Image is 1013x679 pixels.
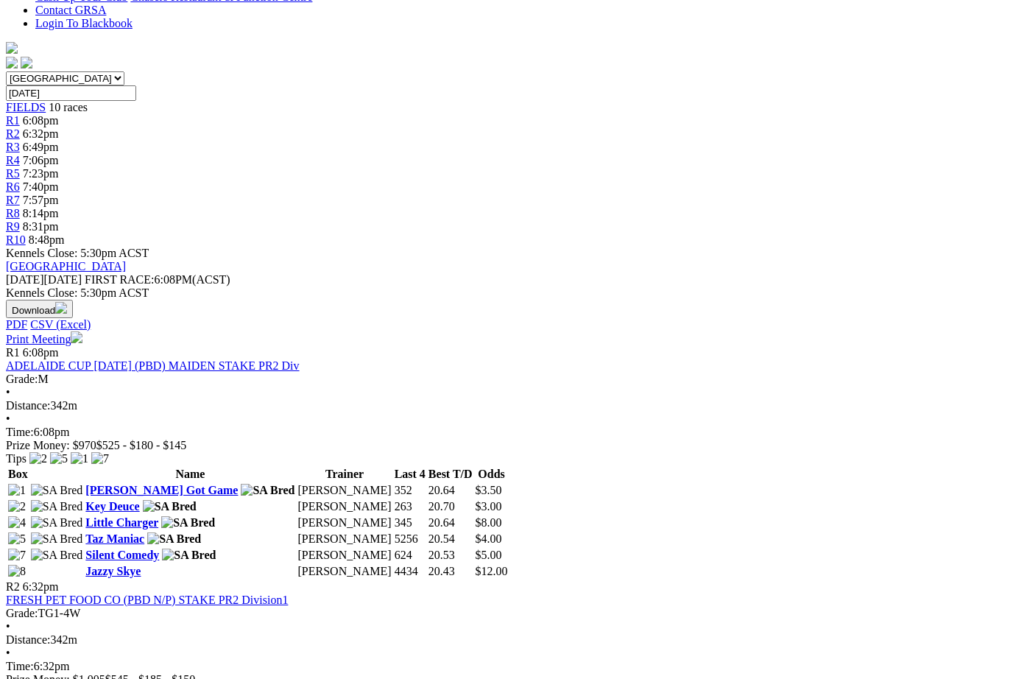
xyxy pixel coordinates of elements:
img: SA Bred [241,484,294,497]
td: 20.54 [428,532,473,546]
div: M [6,373,1007,386]
th: Name [85,467,295,482]
img: SA Bred [31,516,83,530]
td: [PERSON_NAME] [297,483,392,498]
div: 342m [6,633,1007,647]
a: Login To Blackbook [35,17,133,29]
td: 20.64 [428,516,473,530]
a: FRESH PET FOOD CO (PBD N/P) STAKE PR2 Division1 [6,594,288,606]
span: [DATE] [6,273,44,286]
div: TG1-4W [6,607,1007,620]
span: $5.00 [476,549,502,561]
span: Kennels Close: 5:30pm ACST [6,247,149,259]
img: logo-grsa-white.png [6,42,18,54]
td: 20.64 [428,483,473,498]
img: 1 [8,484,26,497]
span: Grade: [6,373,38,385]
span: 8:14pm [23,207,59,219]
span: • [6,412,10,425]
img: 7 [91,452,109,465]
span: $4.00 [476,532,502,545]
a: Print Meeting [6,333,82,345]
a: Little Charger [85,516,158,529]
a: Taz Maniac [85,532,144,545]
span: Box [8,468,28,480]
span: • [6,386,10,398]
span: Time: [6,660,34,672]
input: Select date [6,85,136,101]
a: Jazzy Skye [85,565,141,577]
div: 6:32pm [6,660,1007,673]
span: Distance: [6,399,50,412]
td: 5256 [394,532,426,546]
a: CSV (Excel) [30,318,91,331]
img: SA Bred [162,549,216,562]
a: Contact GRSA [35,4,106,16]
td: 20.53 [428,548,473,563]
td: 624 [394,548,426,563]
img: 4 [8,516,26,530]
a: Silent Comedy [85,549,159,561]
td: 20.43 [428,564,473,579]
img: 7 [8,549,26,562]
img: 1 [71,452,88,465]
a: PDF [6,318,27,331]
img: 8 [8,565,26,578]
a: R8 [6,207,20,219]
th: Last 4 [394,467,426,482]
a: [PERSON_NAME] Got Game [85,484,238,496]
span: R1 [6,346,20,359]
div: 342m [6,399,1007,412]
span: $3.50 [476,484,502,496]
span: 6:49pm [23,141,59,153]
button: Download [6,300,73,318]
span: $8.00 [476,516,502,529]
a: R6 [6,180,20,193]
img: 2 [8,500,26,513]
div: Download [6,318,1007,331]
span: $525 - $180 - $145 [96,439,187,451]
th: Odds [475,467,509,482]
span: 8:48pm [29,233,65,246]
span: $3.00 [476,500,502,513]
img: SA Bred [31,532,83,546]
span: Time: [6,426,34,438]
td: [PERSON_NAME] [297,532,392,546]
img: 2 [29,452,47,465]
a: R9 [6,220,20,233]
span: 10 races [49,101,88,113]
a: R1 [6,114,20,127]
span: Distance: [6,633,50,646]
span: $12.00 [476,565,508,577]
a: R7 [6,194,20,206]
span: 7:06pm [23,154,59,166]
td: [PERSON_NAME] [297,499,392,514]
img: SA Bred [31,484,83,497]
a: R3 [6,141,20,153]
span: R5 [6,167,20,180]
td: 20.70 [428,499,473,514]
td: [PERSON_NAME] [297,516,392,530]
span: 6:32pm [23,127,59,140]
span: 6:08PM(ACST) [85,273,230,286]
td: [PERSON_NAME] [297,564,392,579]
a: ADELAIDE CUP [DATE] (PBD) MAIDEN STAKE PR2 Div [6,359,300,372]
img: printer.svg [71,331,82,343]
span: • [6,620,10,633]
a: R10 [6,233,26,246]
span: 6:32pm [23,580,59,593]
a: R2 [6,127,20,140]
img: 5 [8,532,26,546]
span: [DATE] [6,273,82,286]
td: 4434 [394,564,426,579]
img: twitter.svg [21,57,32,68]
img: SA Bred [143,500,197,513]
img: 5 [50,452,68,465]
